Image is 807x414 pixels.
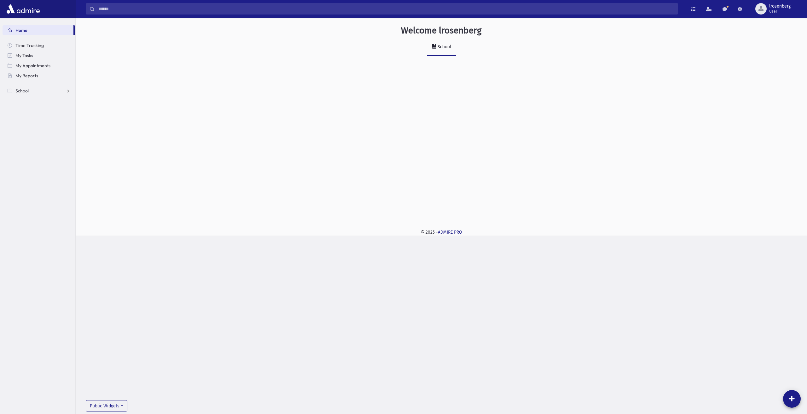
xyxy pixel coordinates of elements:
[3,40,75,50] a: Time Tracking
[438,230,462,235] a: ADMIRE PRO
[5,3,41,15] img: AdmirePro
[427,38,456,56] a: School
[15,27,27,33] span: Home
[3,61,75,71] a: My Appointments
[436,44,451,50] div: School
[15,53,33,58] span: My Tasks
[769,9,791,14] span: User
[15,88,29,94] span: School
[3,71,75,81] a: My Reports
[95,3,678,15] input: Search
[769,4,791,9] span: lrosenberg
[3,86,75,96] a: School
[86,400,127,411] button: Public Widgets
[783,390,801,408] button: Add New Widget
[15,63,50,68] span: My Appointments
[3,50,75,61] a: My Tasks
[15,73,38,79] span: My Reports
[3,25,73,35] a: Home
[401,25,482,36] h3: Welcome lrosenberg
[86,229,797,236] div: © 2025 -
[15,43,44,48] span: Time Tracking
